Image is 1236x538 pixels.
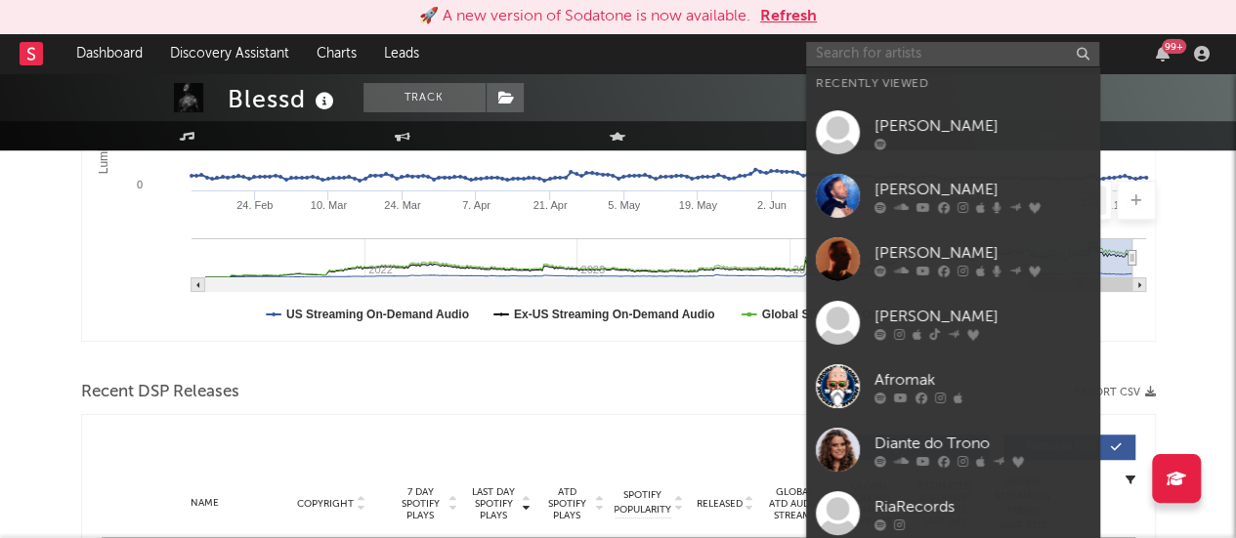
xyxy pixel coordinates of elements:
[768,486,822,521] span: Global ATD Audio Streams
[363,83,486,112] button: Track
[874,114,1089,138] div: [PERSON_NAME]
[816,72,1089,96] div: Recently Viewed
[1075,387,1156,398] button: Export CSV
[874,178,1089,201] div: [PERSON_NAME]
[874,368,1089,392] div: Afromak
[370,34,433,73] a: Leads
[806,418,1099,481] a: Diante do Trono
[419,5,750,28] div: 🚀 A new version of Sodatone is now available.
[697,498,743,510] span: Released
[806,228,1099,291] a: [PERSON_NAME]
[468,486,520,521] span: Last Day Spotify Plays
[136,179,142,190] text: 0
[760,5,817,28] button: Refresh
[806,42,1099,66] input: Search for artists
[228,83,339,115] div: Blessd
[513,308,714,321] text: Ex-US Streaming On-Demand Audio
[156,34,303,73] a: Discovery Assistant
[806,164,1099,228] a: [PERSON_NAME]
[141,496,269,511] div: Name
[614,488,671,517] span: Spotify Popularity
[806,101,1099,164] a: [PERSON_NAME]
[303,34,370,73] a: Charts
[297,498,354,510] span: Copyright
[874,305,1089,328] div: [PERSON_NAME]
[286,308,469,321] text: US Streaming On-Demand Audio
[96,50,109,174] text: Luminate Daily Streams
[1156,46,1170,62] button: 99+
[81,381,239,404] span: Recent DSP Releases
[806,291,1099,354] a: [PERSON_NAME]
[395,486,447,521] span: 7 Day Spotify Plays
[1162,39,1186,54] div: 99 +
[874,495,1089,518] div: RiaRecords
[541,486,593,521] span: ATD Spotify Plays
[63,34,156,73] a: Dashboard
[806,354,1099,418] a: Afromak
[874,432,1089,455] div: Diante do Trono
[761,308,964,321] text: Global Streaming On-Demand Audio
[874,241,1089,265] div: [PERSON_NAME]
